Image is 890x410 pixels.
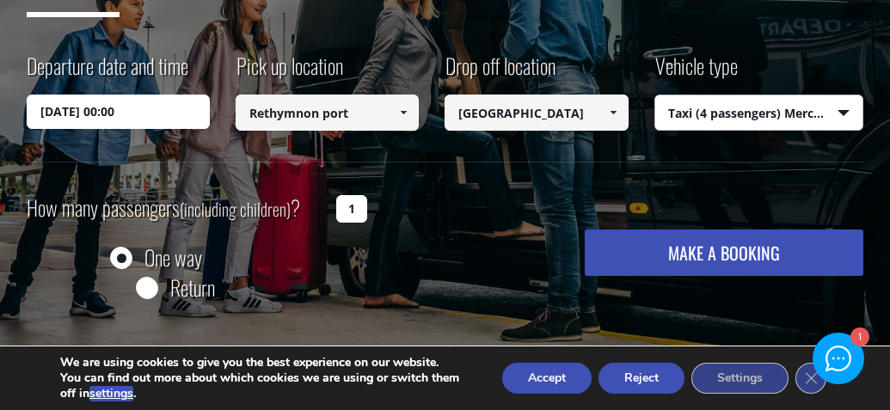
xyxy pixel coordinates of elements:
small: (including children) [180,196,291,222]
label: Return [170,277,215,298]
div: 1 [850,328,868,346]
input: Select pickup location [236,95,419,131]
span: Taxi (4 passengers) Mercedes E Class [655,95,862,132]
label: One way [144,247,202,268]
label: Drop off location [445,51,555,95]
a: Show All Items [390,95,418,131]
input: Select drop-off location [445,95,628,131]
button: Accept [502,363,592,394]
button: settings [89,386,133,401]
p: We are using cookies to give you the best experience on our website. [60,355,472,370]
label: How many passengers ? [27,187,326,229]
button: Close GDPR Cookie Banner [795,363,826,394]
label: Pick up location [236,51,343,95]
button: Reject [598,363,684,394]
button: MAKE A BOOKING [585,229,863,276]
a: Show All Items [598,95,627,131]
label: Departure date and time [27,51,188,95]
p: You can find out more about which cookies we are using or switch them off in . [60,370,472,401]
button: Settings [691,363,789,394]
label: Vehicle type [654,51,738,95]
